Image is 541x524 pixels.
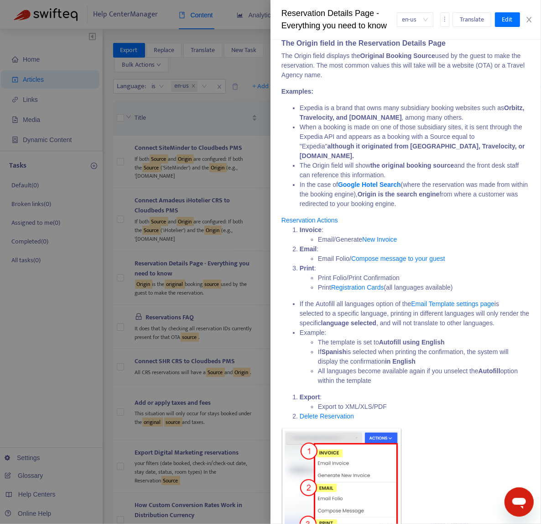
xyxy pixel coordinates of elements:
[502,15,513,25] span: Edit
[281,88,313,95] strong: Examples:
[338,181,401,188] a: Google Hotel Search
[318,283,530,292] li: Print (all languages available)
[300,103,530,122] li: Expedia is a brand that owns many subsidiary booking websites such as , among many others.
[300,180,530,209] li: In the case of (where the reservation was made from within the booking engine), from where a cust...
[321,319,376,327] strong: language selected
[322,348,346,355] strong: Spanish
[318,338,530,347] li: The template is set to
[300,328,530,386] li: Example:
[300,122,530,161] li: When a booking is made on one of those subsidiary sites, it is sent through the Expedia API and a...
[402,13,428,26] span: en-us
[442,16,448,22] span: more
[411,300,494,307] a: Email Template settings page
[318,254,530,264] li: Email Folio/
[300,393,320,401] strong: Export
[505,487,534,517] iframe: Button to launch messaging window
[440,12,449,27] button: more
[379,339,445,346] strong: Autofill using English
[281,39,446,47] strong: The Origin field in the Reservation Details Page
[281,51,530,80] p: The Origin field displays the used by the guest to make the reservation. The most common values t...
[300,226,322,233] strong: Invoice
[300,143,525,159] strong: although it originated from [GEOGRAPHIC_DATA], Travelocity, or [DOMAIN_NAME].
[318,366,530,386] li: All languages become available again if you unselect the option within the template
[495,12,520,27] button: Edit
[281,217,338,224] a: Reservation Actions
[525,16,533,23] span: close
[300,265,314,272] strong: Print
[300,392,530,412] li: :
[523,16,536,24] button: Close
[370,162,454,169] strong: the original booking source
[300,225,530,244] li: :
[300,161,530,180] li: The Origin field will show and the front desk staff can reference this information.
[281,7,397,32] div: Reservation Details Page - Everything you need to know
[362,236,397,243] a: New Invoice
[453,12,491,27] button: Translate
[351,255,445,262] a: Compose message to your guest
[300,264,530,292] li: :
[318,235,530,244] li: Email/Generate
[318,347,530,366] li: If is selected when printing the confirmation, the system will display the confirmation
[318,273,530,283] li: Print Folio/Print Confirmation
[385,358,416,365] strong: in English
[300,413,354,420] a: Delete Reservation
[300,104,525,121] strong: Orbitz, Travelocity, and [DOMAIN_NAME]
[360,52,435,59] strong: Original Booking Source
[479,367,500,375] strong: Autofill
[331,284,384,291] a: Registration Cards
[318,402,530,412] li: Export to XML/XLS/PDF
[300,244,530,264] li: :
[300,245,317,253] strong: Email
[358,191,440,198] strong: Origin is the search engine
[300,299,530,328] li: If the Autofill all languages option of the is selected to a specific language, printing in diffe...
[460,15,484,25] span: Translate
